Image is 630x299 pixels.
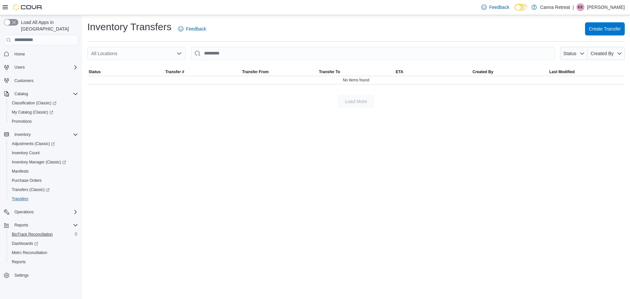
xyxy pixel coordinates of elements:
span: Adjustments (Classic) [12,141,55,146]
button: Reports [12,221,31,229]
a: Transfers [9,195,31,203]
button: Manifests [7,167,81,176]
a: Feedback [176,22,209,35]
span: My Catalog (Classic) [9,108,78,116]
a: Promotions [9,117,34,125]
button: Create Transfer [585,22,625,35]
button: Open list of options [177,51,182,56]
a: Classification (Classic) [9,99,59,107]
a: Reports [9,258,28,266]
span: Customers [12,76,78,85]
span: Customers [14,78,33,83]
span: Classification (Classic) [9,99,78,107]
a: Manifests [9,167,31,175]
p: | [573,3,574,11]
a: Inventory Manager (Classic) [9,158,69,166]
span: Transfer From [242,69,269,75]
button: Promotions [7,117,81,126]
span: No items found [343,77,369,83]
a: Dashboards [7,239,81,248]
a: Classification (Classic) [7,98,81,108]
a: Transfers (Classic) [9,186,52,194]
span: Adjustments (Classic) [9,140,78,148]
a: Dashboards [9,240,41,247]
button: Status [560,47,587,60]
a: Metrc Reconciliation [9,249,50,257]
button: Users [1,63,81,72]
button: Status [87,68,164,76]
button: Last Modified [548,68,625,76]
span: Settings [12,271,78,279]
span: Reports [12,221,78,229]
span: Created By [591,51,614,56]
span: Last Modified [549,69,575,75]
button: Home [1,49,81,59]
button: Created By [471,68,548,76]
span: Dashboards [9,240,78,247]
p: [PERSON_NAME] [587,3,625,11]
span: Classification (Classic) [12,100,56,106]
button: Transfer # [164,68,241,76]
a: Adjustments (Classic) [9,140,57,148]
span: Dashboards [12,241,38,246]
button: Operations [1,207,81,217]
button: Created By [587,47,625,60]
span: Promotions [9,117,78,125]
span: Inventory Count [9,149,78,157]
span: Transfers [12,196,28,202]
span: Users [12,63,78,71]
span: Transfer To [319,69,340,75]
span: Home [14,52,25,57]
span: Metrc Reconciliation [9,249,78,257]
span: Inventory Manager (Classic) [9,158,78,166]
span: Feedback [489,4,509,11]
input: This is a search bar. After typing your query, hit enter to filter the results lower in the page. [191,47,555,60]
span: Users [14,65,25,70]
span: Purchase Orders [12,178,42,183]
button: ETA [394,68,471,76]
span: My Catalog (Classic) [12,110,53,115]
a: My Catalog (Classic) [9,108,56,116]
a: Home [12,50,28,58]
span: Operations [14,209,34,215]
button: Catalog [1,89,81,98]
a: Customers [12,77,36,85]
span: Reports [14,223,28,228]
a: Feedback [479,1,512,14]
button: Inventory [1,130,81,139]
span: Catalog [14,91,28,96]
span: Metrc Reconciliation [12,250,47,255]
button: Reports [7,257,81,267]
a: Purchase Orders [9,177,44,184]
span: Manifests [12,169,29,174]
button: Inventory [12,131,33,139]
button: Transfer From [241,68,318,76]
button: Transfers [7,194,81,203]
a: Inventory Manager (Classic) [7,158,81,167]
span: KK [578,3,583,11]
span: BioTrack Reconciliation [9,230,78,238]
a: Inventory Count [9,149,42,157]
a: My Catalog (Classic) [7,108,81,117]
button: BioTrack Reconciliation [7,230,81,239]
span: Settings [14,273,29,278]
button: Customers [1,76,81,85]
span: Inventory Manager (Classic) [12,160,66,165]
span: Feedback [186,26,206,32]
span: Transfers [9,195,78,203]
span: Operations [12,208,78,216]
span: Reports [9,258,78,266]
span: Status [563,51,577,56]
button: Load More [338,95,374,108]
span: Create Transfer [589,26,621,32]
img: Cova [13,4,43,11]
a: BioTrack Reconciliation [9,230,55,238]
span: Inventory Count [12,150,40,156]
button: Inventory Count [7,148,81,158]
a: Settings [12,271,31,279]
span: Transfers (Classic) [9,186,78,194]
span: Load More [345,98,367,105]
button: Purchase Orders [7,176,81,185]
span: Manifests [9,167,78,175]
span: Inventory [14,132,31,137]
